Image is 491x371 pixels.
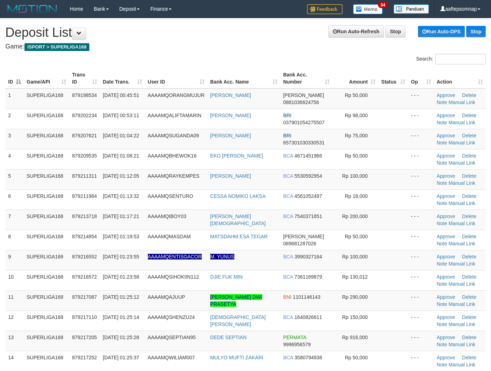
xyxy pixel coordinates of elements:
a: [PERSON_NAME] [210,92,251,98]
span: Rp 50,000 [345,355,368,360]
span: PERMATA [283,335,306,340]
a: Delete [462,335,476,340]
a: Note [437,342,447,347]
a: Approve [437,92,455,98]
a: Delete [462,153,476,159]
a: M. YUNUS [210,254,234,259]
a: [DEMOGRAPHIC_DATA][PERSON_NAME] [210,314,266,327]
a: Manual Link [448,99,475,105]
td: 10 [5,270,24,290]
span: Rp 50,000 [345,234,368,239]
span: Copy 4561052497 to clipboard [295,193,322,199]
span: AAAAMQBHEWOK16 [148,153,197,159]
span: AAAAMQSEPTIAN95 [148,335,196,340]
label: Search: [416,54,486,64]
span: [DATE] 01:19:53 [103,234,139,239]
span: 879217205 [72,335,97,340]
span: Rp 150,000 [342,314,368,320]
span: 879216552 [72,254,97,259]
a: Approve [437,113,455,118]
a: Note [437,200,447,206]
a: [PERSON_NAME] [210,113,251,118]
a: Delete [462,294,476,300]
td: SUPERLIGA168 [24,109,69,129]
td: - - - [408,230,434,250]
a: CESSA NOMIKO LAKSA [210,193,266,199]
a: Manual Link [448,301,475,307]
a: DJIE FUK MIN [210,274,243,280]
th: Trans ID: activate to sort column ascending [69,68,100,89]
span: Copy 1101146143 to clipboard [293,294,320,300]
a: [PERSON_NAME] DWI PRASETYA [210,294,262,307]
a: Note [437,362,447,367]
a: [PERSON_NAME] [210,133,251,138]
a: Approve [437,153,455,159]
span: [DATE] 01:23:55 [103,254,139,259]
span: Copy 037901054275507 to clipboard [283,120,325,125]
span: AAAAMQMASDAM [148,234,191,239]
span: Copy 1640826611 to clipboard [295,314,322,320]
a: Delete [462,113,476,118]
a: Note [437,99,447,105]
td: SUPERLIGA168 [24,149,69,169]
span: Rp 18,000 [345,193,368,199]
span: Copy 0881036624756 to clipboard [283,99,319,105]
a: Note [437,180,447,186]
td: - - - [408,331,434,351]
a: Stop [385,25,406,38]
span: BCA [283,153,293,159]
h1: Deposit List [5,25,486,40]
td: SUPERLIGA168 [24,89,69,109]
span: BCA [283,193,293,199]
td: 14 [5,351,24,371]
span: BCA [283,173,293,179]
a: Approve [437,335,455,340]
td: SUPERLIGA168 [24,250,69,270]
td: - - - [408,351,434,371]
span: 34 [378,2,387,8]
span: BCA [283,254,293,259]
td: SUPERLIGA168 [24,310,69,331]
td: - - - [408,250,434,270]
span: Copy 4671451966 to clipboard [295,153,322,159]
a: Approve [437,254,455,259]
a: [PERSON_NAME] [210,173,251,179]
a: Manual Link [448,261,475,267]
span: Rp 130,012 [342,274,368,280]
img: Button%20Memo.svg [353,4,383,14]
th: Action: activate to sort column ascending [434,68,486,89]
a: Approve [437,355,455,360]
th: Op: activate to sort column ascending [408,68,434,89]
a: Manual Link [448,221,475,226]
span: Rp 50,000 [345,153,368,159]
td: 7 [5,210,24,230]
span: [DATE] 01:25:28 [103,335,139,340]
a: Delete [462,173,476,179]
a: Approve [437,173,455,179]
span: [DATE] 01:23:58 [103,274,139,280]
span: ISPORT > SUPERLIGA168 [24,43,89,51]
a: Approve [437,213,455,219]
a: MULYO MUFTI ZAKARI [210,355,263,360]
span: 879217252 [72,355,97,360]
span: [DATE] 00:53:11 [103,113,139,118]
td: 6 [5,189,24,210]
a: Delete [462,254,476,259]
th: Amount: activate to sort column ascending [333,68,378,89]
td: 5 [5,169,24,189]
a: Delete [462,314,476,320]
td: 1 [5,89,24,109]
span: Rp 75,000 [345,133,368,138]
span: Copy 7540371851 to clipboard [295,213,322,219]
a: Manual Link [448,200,475,206]
td: SUPERLIGA168 [24,351,69,371]
th: ID: activate to sort column descending [5,68,24,89]
span: 879198534 [72,92,97,98]
span: AAAAMQSUGANDA09 [148,133,199,138]
a: Run Auto-Refresh [328,25,384,38]
a: Note [437,321,447,327]
td: SUPERLIGA168 [24,230,69,250]
span: Rp 50,000 [345,92,368,98]
span: Rp 100,000 [342,173,368,179]
th: Game/API: activate to sort column ascending [24,68,69,89]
